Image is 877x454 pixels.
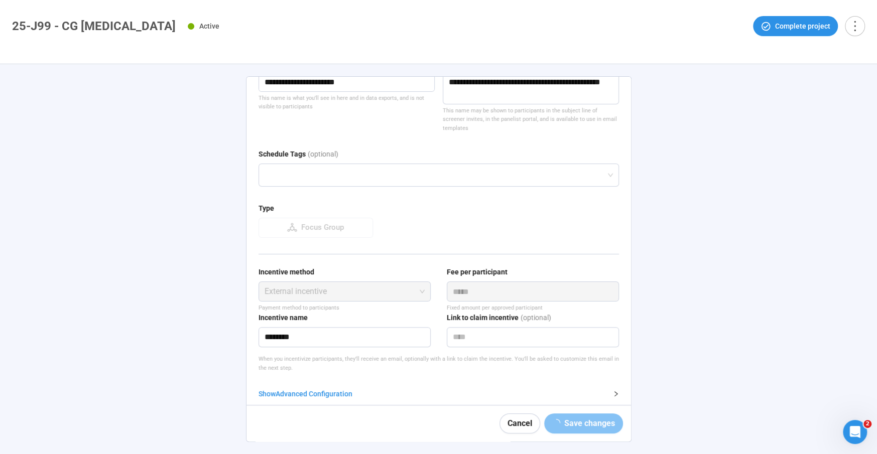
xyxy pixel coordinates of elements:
span: loading [552,419,561,428]
div: Link to claim incentive [447,312,519,323]
span: Save changes [564,417,615,429]
div: This name is what you'll see in here and in data exports, and is not visible to participants [259,94,435,111]
div: Schedule Tags [259,148,306,160]
span: deployment-unit [287,222,297,232]
span: more [848,19,861,33]
div: Incentive method [259,266,314,277]
div: Show Advanced Configuration [259,388,607,399]
button: Save changes [544,413,623,433]
span: External incentive [265,282,425,301]
button: more [845,16,865,36]
h1: 25-J99 - CG [MEDICAL_DATA] [12,19,176,33]
iframe: Intercom live chat [843,420,867,444]
span: Cancel [508,417,532,429]
div: Incentive name [259,312,308,323]
div: ShowAdvanced Configuration [259,388,619,399]
div: (optional) [521,312,551,327]
div: Focus Group [297,222,344,234]
button: Complete project [753,16,838,36]
span: Complete project [775,21,830,32]
div: (optional) [308,148,338,164]
p: When you incentivize participants, they'll receive an email, optionally with a link to claim the ... [259,355,619,372]
span: 2 [863,420,871,428]
span: Active [199,22,219,30]
div: Type [259,203,274,214]
div: Fixed amount per approved participant [447,304,619,312]
div: Fee per participant [447,266,508,277]
div: This name may be shown to participants in the subject line of screener invites, in the panelist p... [443,106,619,132]
button: Cancel [499,413,540,433]
p: Payment method to participants [259,304,431,312]
span: right [613,391,619,397]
